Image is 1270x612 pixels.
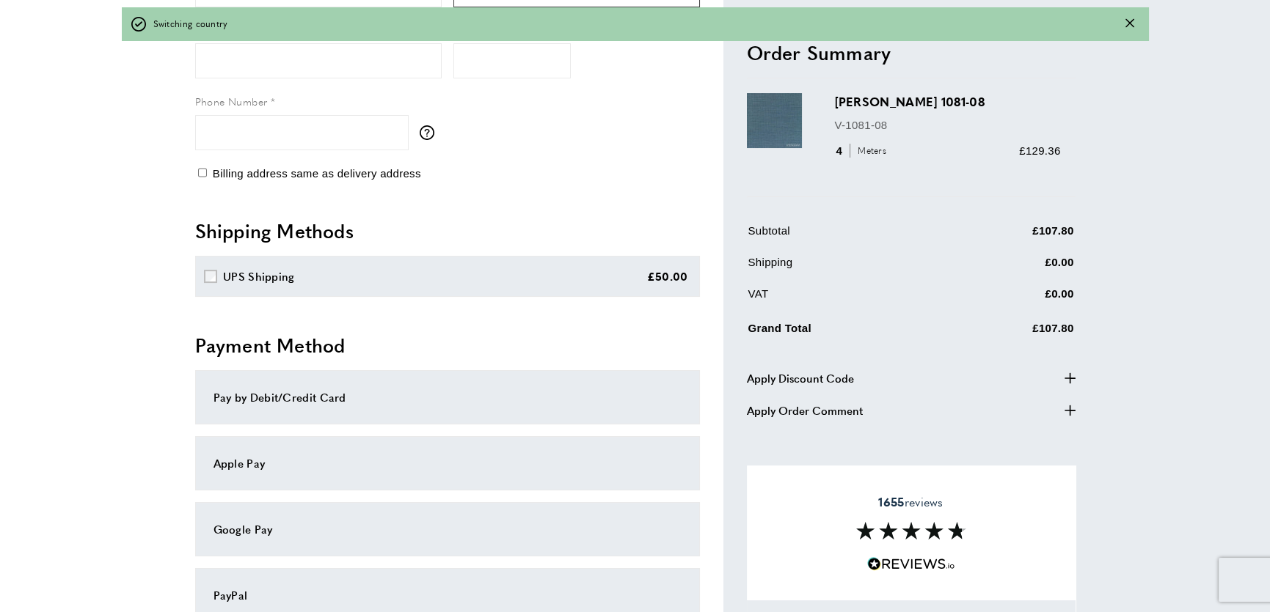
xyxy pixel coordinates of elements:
[946,254,1074,282] td: £0.00
[195,94,268,108] span: Phone Number
[748,254,945,282] td: Shipping
[946,285,1074,314] td: £0.00
[747,40,1076,66] h2: Order Summary
[122,7,1149,41] div: off
[946,317,1074,348] td: £107.80
[223,268,295,285] div: UPS Shipping
[420,125,442,140] button: More information
[835,142,891,160] div: 4
[214,454,682,472] div: Apple Pay
[647,268,688,285] div: £50.00
[747,369,854,387] span: Apply Discount Code
[195,218,700,244] h2: Shipping Methods
[1019,144,1060,157] span: £129.36
[878,493,904,510] strong: 1655
[198,168,208,177] input: Billing address same as delivery address
[214,388,682,406] div: Pay by Debit/Credit Card
[946,222,1074,251] td: £107.80
[878,495,943,509] span: reviews
[214,586,682,604] div: PayPal
[835,117,1061,134] p: V-1081-08
[835,94,1061,111] h3: [PERSON_NAME] 1081-08
[748,222,945,251] td: Subtotal
[850,144,890,158] span: Meters
[213,167,421,180] span: Billing address same as delivery address
[748,285,945,314] td: VAT
[748,317,945,348] td: Grand Total
[747,94,802,149] img: Florence 1081-08
[1125,17,1134,31] div: Close message
[214,520,682,538] div: Google Pay
[856,522,966,539] img: Reviews section
[747,402,863,419] span: Apply Order Comment
[195,332,700,358] h2: Payment Method
[153,17,228,31] span: Switching country
[867,557,955,571] img: Reviews.io 5 stars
